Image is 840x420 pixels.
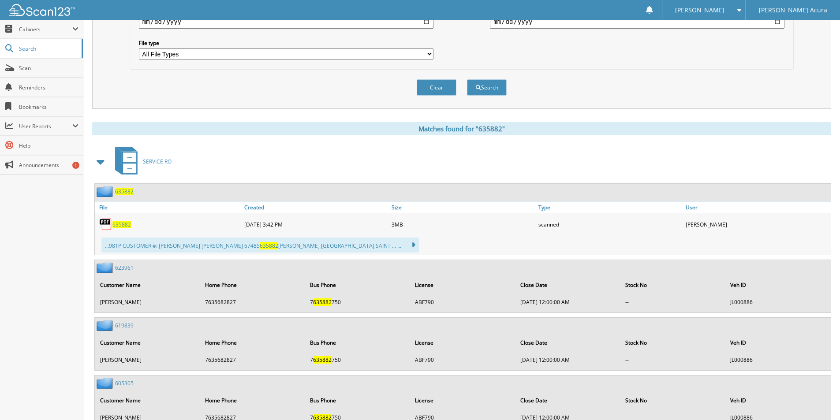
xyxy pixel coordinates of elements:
[621,391,725,409] th: Stock No
[19,103,78,111] span: Bookmarks
[19,123,72,130] span: User Reports
[9,4,75,16] img: scan123-logo-white.svg
[95,201,242,213] a: File
[97,262,115,273] img: folder2.png
[201,334,305,352] th: Home Phone
[92,122,831,135] div: Matches found for "635882"
[389,201,537,213] a: Size
[201,295,305,309] td: 7635682827
[411,334,515,352] th: License
[19,26,72,33] span: Cabinets
[97,186,115,197] img: folder2.png
[726,276,830,294] th: Veh ID
[621,295,725,309] td: --
[516,295,620,309] td: [DATE] 12:00:00 AM
[796,378,840,420] iframe: Chat Widget
[516,276,620,294] th: Close Date
[490,15,784,29] input: end
[112,221,131,228] a: 635882
[683,216,831,233] div: [PERSON_NAME]
[516,334,620,352] th: Close Date
[726,295,830,309] td: JL000886
[411,276,515,294] th: License
[726,334,830,352] th: Veh ID
[467,79,507,96] button: Search
[96,391,200,409] th: Customer Name
[201,353,305,367] td: 7635682827
[97,378,115,389] img: folder2.png
[726,353,830,367] td: JL000886
[536,216,683,233] div: scanned
[675,7,724,13] span: [PERSON_NAME]
[726,391,830,409] th: Veh ID
[411,295,515,309] td: ABF790
[201,276,305,294] th: Home Phone
[389,216,537,233] div: 3MB
[306,334,410,352] th: Bus Phone
[143,158,172,165] span: SERVICE RO
[306,276,410,294] th: Bus Phone
[139,39,433,47] label: File type
[621,334,725,352] th: Stock No
[536,201,683,213] a: Type
[313,298,332,306] span: 635882
[72,162,79,169] div: 1
[306,391,410,409] th: Bus Phone
[242,201,389,213] a: Created
[19,142,78,149] span: Help
[621,276,725,294] th: Stock No
[516,391,620,409] th: Close Date
[19,161,78,169] span: Announcements
[313,356,332,364] span: 635882
[19,64,78,72] span: Scan
[19,84,78,91] span: Reminders
[96,276,200,294] th: Customer Name
[96,295,200,309] td: [PERSON_NAME]
[516,353,620,367] td: [DATE] 12:00:00 AM
[411,353,515,367] td: ABF790
[99,218,112,231] img: PDF.png
[201,391,305,409] th: Home Phone
[417,79,456,96] button: Clear
[96,353,200,367] td: [PERSON_NAME]
[306,295,410,309] td: 7 750
[260,242,278,249] span: 635882
[115,322,134,329] a: 619839
[759,7,827,13] span: [PERSON_NAME] Acura
[411,391,515,409] th: License
[306,353,410,367] td: 7 750
[110,144,172,179] a: SERVICE RO
[683,201,831,213] a: User
[101,238,419,253] div: ...981P CUSTOMER #: [PERSON_NAME] [PERSON_NAME] 67485 [PERSON_NAME] [GEOGRAPHIC_DATA] SAINT ... ...
[115,264,134,271] a: 623961
[139,15,433,29] input: start
[96,334,200,352] th: Customer Name
[97,320,115,331] img: folder2.png
[115,379,134,387] a: 605305
[115,188,134,195] a: 635882
[242,216,389,233] div: [DATE] 3:42 PM
[621,353,725,367] td: --
[19,45,77,52] span: Search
